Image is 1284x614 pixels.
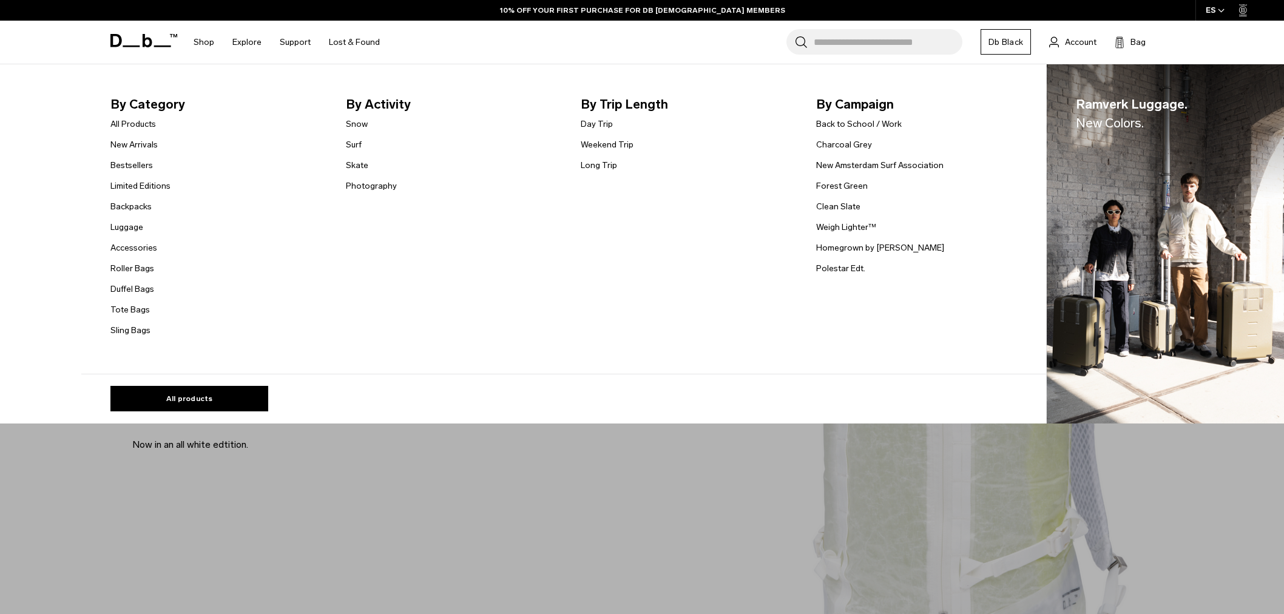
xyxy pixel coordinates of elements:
[346,138,362,151] a: Surf
[346,180,397,192] a: Photography
[1047,64,1284,424] a: Ramverk Luggage.New Colors. Db
[1047,64,1284,424] img: Db
[581,95,797,114] span: By Trip Length
[110,303,150,316] a: Tote Bags
[816,118,902,130] a: Back to School / Work
[194,21,214,64] a: Shop
[500,5,785,16] a: 10% OFF YOUR FIRST PURCHASE FOR DB [DEMOGRAPHIC_DATA] MEMBERS
[816,180,868,192] a: Forest Green
[110,221,143,234] a: Luggage
[110,324,150,337] a: Sling Bags
[1049,35,1096,49] a: Account
[184,21,389,64] nav: Main Navigation
[1065,36,1096,49] span: Account
[1076,95,1188,133] span: Ramverk Luggage.
[110,241,157,254] a: Accessories
[816,138,872,151] a: Charcoal Grey
[816,159,944,172] a: New Amsterdam Surf Association
[110,118,156,130] a: All Products
[816,262,865,275] a: Polestar Edt.
[816,241,944,254] a: Homegrown by [PERSON_NAME]
[346,159,368,172] a: Skate
[329,21,380,64] a: Lost & Found
[110,159,153,172] a: Bestsellers
[110,95,326,114] span: By Category
[581,138,634,151] a: Weekend Trip
[346,118,368,130] a: Snow
[816,221,876,234] a: Weigh Lighter™
[581,159,617,172] a: Long Trip
[581,118,613,130] a: Day Trip
[110,262,154,275] a: Roller Bags
[816,200,860,213] a: Clean Slate
[110,200,152,213] a: Backpacks
[1130,36,1146,49] span: Bag
[110,138,158,151] a: New Arrivals
[110,386,268,411] a: All products
[1076,115,1144,130] span: New Colors.
[232,21,262,64] a: Explore
[280,21,311,64] a: Support
[816,95,1032,114] span: By Campaign
[110,283,154,295] a: Duffel Bags
[346,95,562,114] span: By Activity
[110,180,171,192] a: Limited Editions
[981,29,1031,55] a: Db Black
[1115,35,1146,49] button: Bag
